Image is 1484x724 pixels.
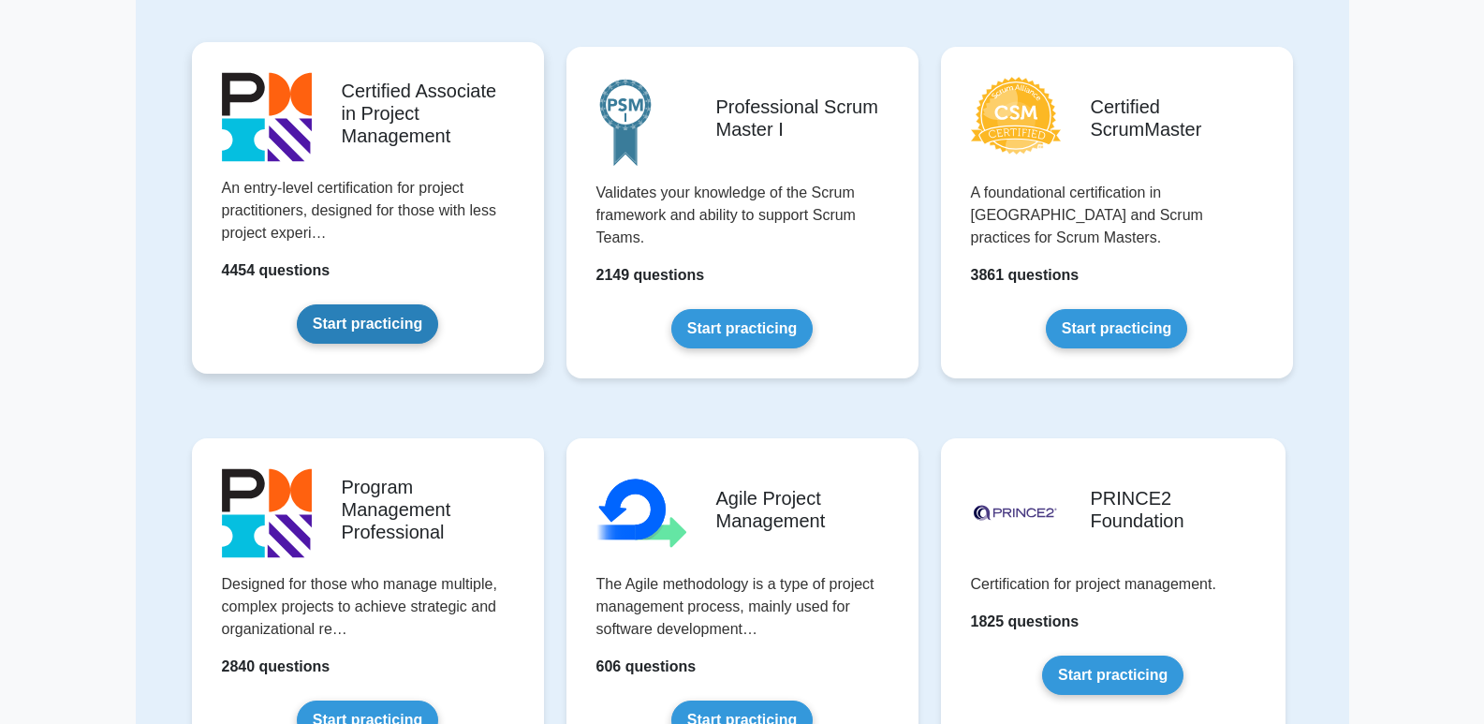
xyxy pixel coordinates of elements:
[297,304,438,344] a: Start practicing
[1042,656,1183,695] a: Start practicing
[1046,309,1187,348] a: Start practicing
[671,309,813,348] a: Start practicing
